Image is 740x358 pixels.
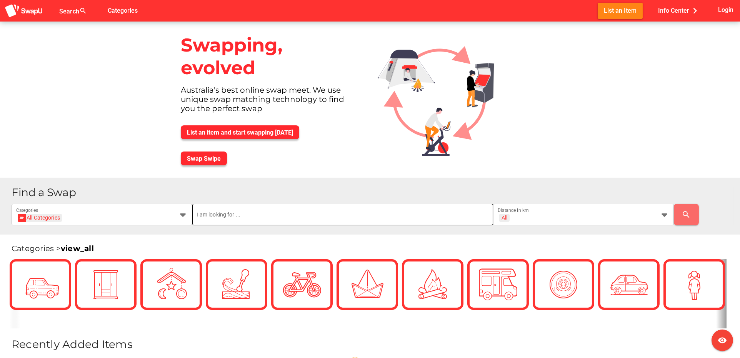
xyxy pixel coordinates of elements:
[175,28,365,85] div: Swapping, evolved
[197,204,489,225] input: I am looking for ...
[502,214,507,221] div: All
[658,4,701,17] span: Info Center
[604,5,637,16] span: List an Item
[718,336,727,345] i: visibility
[108,4,138,17] span: Categories
[689,5,701,17] i: chevron_right
[181,152,227,165] button: Swap Swipe
[187,129,293,136] span: List an item and start swapping [DATE]
[102,3,144,18] button: Categories
[96,6,105,15] i: false
[181,125,299,139] button: List an item and start swapping [DATE]
[372,22,513,165] img: Graphic.svg
[718,5,733,15] span: Login
[20,214,60,222] div: All Categories
[652,3,707,18] button: Info Center
[717,3,735,17] button: Login
[187,155,221,162] span: Swap Swipe
[102,7,144,14] a: Categories
[61,244,94,253] a: view_all
[12,338,133,351] span: Recently Added Items
[12,244,94,253] span: Categories >
[12,187,734,198] h1: Find a Swap
[5,4,43,18] img: aSD8y5uGLpzPJLYTcYcjNu3laj1c05W5KWf0Ds+Za8uybjssssuu+yyyy677LKX2n+PWMSDJ9a87AAAAABJRU5ErkJggg==
[175,85,365,119] div: Australia's best online swap meet. We use unique swap matching technology to find you the perfect...
[598,3,643,18] button: List an Item
[682,210,691,219] i: search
